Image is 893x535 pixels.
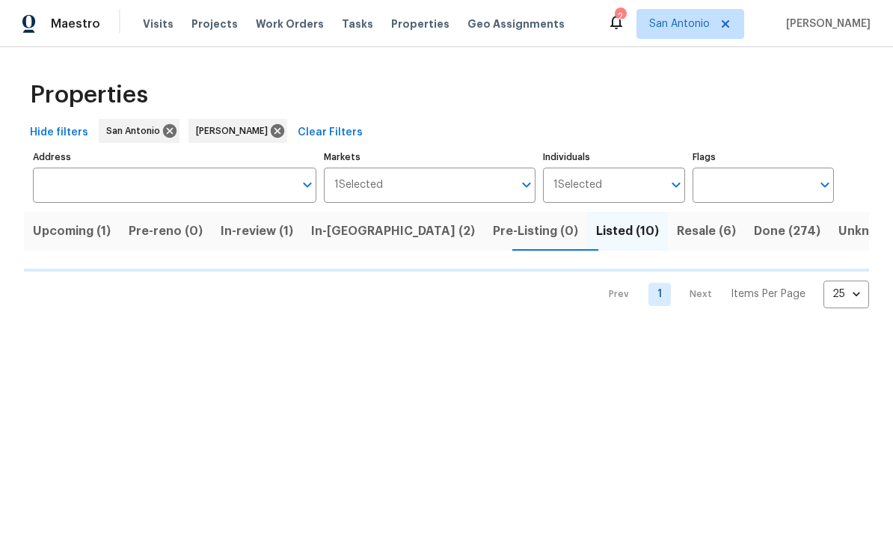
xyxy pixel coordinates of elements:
span: Maestro [51,16,100,31]
span: In-[GEOGRAPHIC_DATA] (2) [311,221,475,242]
div: San Antonio [99,119,179,143]
span: Upcoming (1) [33,221,111,242]
span: [PERSON_NAME] [780,16,871,31]
span: San Antonio [106,123,166,138]
button: Hide filters [24,119,94,147]
span: Visits [143,16,174,31]
span: Properties [391,16,449,31]
span: Properties [30,88,148,103]
label: Flags [693,153,834,162]
span: In-review (1) [221,221,293,242]
span: 1 Selected [334,179,383,192]
button: Open [814,174,835,195]
div: [PERSON_NAME] [188,119,287,143]
span: Resale (6) [677,221,736,242]
button: Open [666,174,687,195]
span: 1 Selected [553,179,602,192]
span: Hide filters [30,123,88,142]
label: Individuals [543,153,684,162]
p: Items Per Page [731,287,805,302]
span: Pre-reno (0) [129,221,203,242]
span: Pre-Listing (0) [493,221,578,242]
a: Goto page 1 [648,283,671,306]
button: Clear Filters [292,119,369,147]
span: Tasks [342,19,373,29]
label: Address [33,153,316,162]
span: Done (274) [754,221,820,242]
button: Open [297,174,318,195]
span: San Antonio [649,16,710,31]
span: Geo Assignments [467,16,565,31]
div: 25 [823,275,869,314]
span: Clear Filters [298,123,363,142]
span: [PERSON_NAME] [196,123,274,138]
span: Work Orders [256,16,324,31]
span: Listed (10) [596,221,659,242]
nav: Pagination Navigation [595,281,869,308]
button: Open [516,174,537,195]
div: 2 [615,9,625,24]
span: Projects [191,16,238,31]
label: Markets [324,153,536,162]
